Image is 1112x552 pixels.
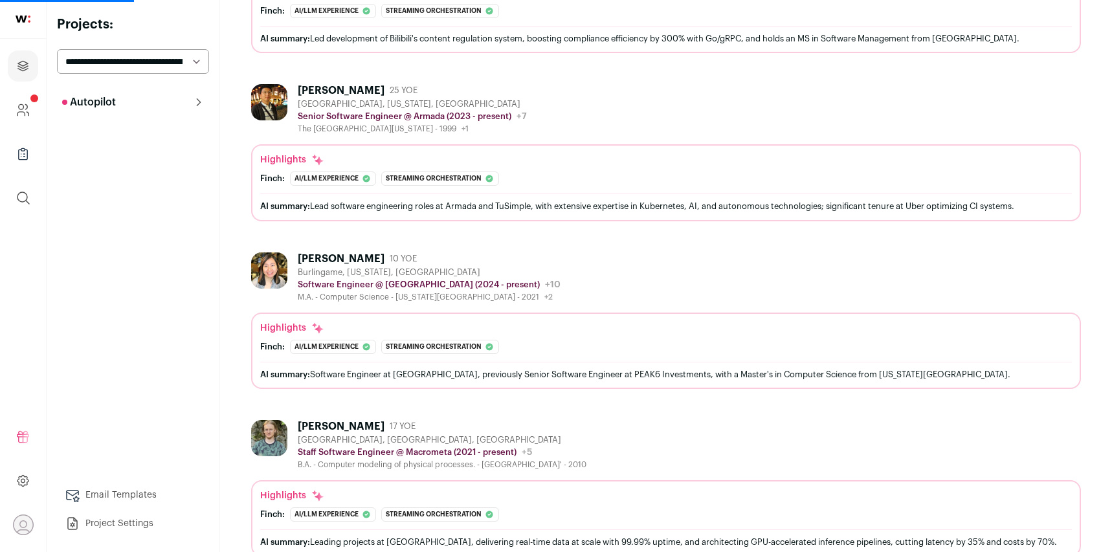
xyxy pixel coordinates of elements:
[260,370,310,379] span: AI summary:
[251,84,287,120] img: 2fd28efcba3026ee48b40a47fef2e99368030bab684e2e1434a4651d77c4b329.jpg
[57,511,209,536] a: Project Settings
[545,280,561,289] span: +10
[251,252,287,289] img: db040d9038c109c56368671539ed68107f33b5fa538a9dd9cc2602ab239d3eea
[251,420,287,456] img: 535cec306f4de3a8dd28956e5fc19781a604d1110ee2a9fa61d65709ae62100b.jpg
[251,84,1081,221] a: [PERSON_NAME] 25 YOE [GEOGRAPHIC_DATA], [US_STATE], [GEOGRAPHIC_DATA] Senior Software Engineer @ ...
[298,267,561,278] div: Burlingame, [US_STATE], [GEOGRAPHIC_DATA]
[260,199,1072,213] div: Lead software engineering roles at Armada and TuSimple, with extensive expertise in Kubernetes, A...
[298,280,540,290] p: Software Engineer @ [GEOGRAPHIC_DATA] (2024 - present)
[260,489,324,502] div: Highlights
[62,94,116,110] p: Autopilot
[522,448,532,457] span: +5
[298,252,384,265] div: [PERSON_NAME]
[260,538,310,546] span: AI summary:
[381,171,499,186] div: Streaming orchestration
[298,459,586,470] div: B.A. - Computer modeling of physical processes. - [GEOGRAPHIC_DATA]'​ - 2010
[260,153,324,166] div: Highlights
[298,292,561,302] div: M.A. - Computer Science - [US_STATE][GEOGRAPHIC_DATA] - 2021
[16,16,30,23] img: wellfound-shorthand-0d5821cbd27db2630d0214b213865d53afaa358527fdda9d0ea32b1df1b89c2c.svg
[260,368,1072,381] div: Software Engineer at [GEOGRAPHIC_DATA], previously Senior Software Engineer at PEAK6 Investments,...
[381,4,499,18] div: Streaming orchestration
[8,50,38,82] a: Projects
[260,32,1072,45] div: Led development of Bilibili's content regulation system, boosting compliance efficiency by 300% w...
[57,482,209,508] a: Email Templates
[517,112,527,121] span: +7
[251,252,1081,389] a: [PERSON_NAME] 10 YOE Burlingame, [US_STATE], [GEOGRAPHIC_DATA] Software Engineer @ [GEOGRAPHIC_DA...
[260,535,1072,549] div: Leading projects at [GEOGRAPHIC_DATA], delivering real-time data at scale with 99.99% uptime, and...
[260,202,310,210] span: AI summary:
[8,94,38,126] a: Company and ATS Settings
[290,4,376,18] div: Ai/llm experience
[298,84,384,97] div: [PERSON_NAME]
[390,85,417,96] span: 25 YOE
[260,6,285,16] div: Finch:
[260,342,285,352] div: Finch:
[298,124,527,134] div: The [GEOGRAPHIC_DATA][US_STATE] - 1999
[8,138,38,170] a: Company Lists
[390,254,417,264] span: 10 YOE
[290,507,376,522] div: Ai/llm experience
[298,447,517,458] p: Staff Software Engineer @ Macrometa (2021 - present)
[13,514,34,535] button: Open dropdown
[544,293,553,301] span: +2
[298,111,511,122] p: Senior Software Engineer @ Armada (2023 - present)
[390,421,416,432] span: 17 YOE
[57,16,209,34] h2: Projects:
[290,340,376,354] div: Ai/llm experience
[260,173,285,184] div: Finch:
[290,171,376,186] div: Ai/llm experience
[260,322,324,335] div: Highlights
[381,340,499,354] div: Streaming orchestration
[260,509,285,520] div: Finch:
[298,420,384,433] div: [PERSON_NAME]
[57,89,209,115] button: Autopilot
[298,435,586,445] div: [GEOGRAPHIC_DATA], [GEOGRAPHIC_DATA], [GEOGRAPHIC_DATA]
[298,99,527,109] div: [GEOGRAPHIC_DATA], [US_STATE], [GEOGRAPHIC_DATA]
[461,125,469,133] span: +1
[381,507,499,522] div: Streaming orchestration
[260,34,310,43] span: AI summary:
